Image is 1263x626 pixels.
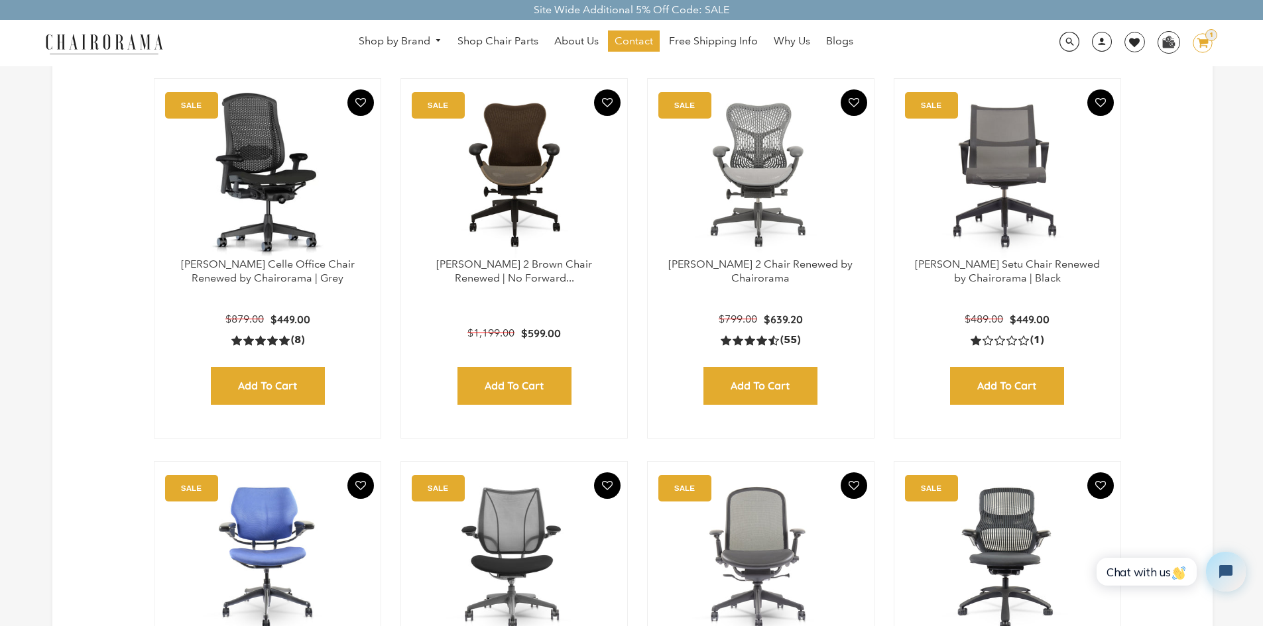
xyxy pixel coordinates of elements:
button: Add To Wishlist [594,89,621,116]
span: Contact [615,34,653,48]
span: $1,199.00 [467,327,514,339]
text: SALE [428,484,448,492]
span: $879.00 [225,313,264,325]
input: Add to Cart [457,367,571,405]
a: [PERSON_NAME] 2 Chair Renewed by Chairorama [668,258,853,284]
text: SALE [921,484,941,492]
span: Free Shipping Info [669,34,758,48]
a: [PERSON_NAME] Celle Office Chair Renewed by Chairorama | Grey [181,258,355,284]
a: Contact [608,30,660,52]
a: Herman Miller Mirra 2 Chair Renewed by Chairorama - chairorama Herman Miller Mirra 2 Chair Renewe... [661,92,861,258]
img: WhatsApp_Image_2024-07-12_at_16.23.01.webp [1158,32,1179,52]
span: (55) [780,333,800,347]
text: SALE [428,101,448,109]
a: [PERSON_NAME] Setu Chair Renewed by Chairorama | Black [915,258,1100,284]
img: Herman Miller Celle Office Chair Renewed by Chairorama | Grey - chairorama [168,92,367,258]
button: Add To Wishlist [1087,89,1114,116]
a: 5.0 rating (8 votes) [231,333,304,347]
span: (1) [1030,333,1044,347]
button: Add To Wishlist [594,472,621,499]
button: Add To Wishlist [1087,472,1114,499]
a: Blogs [819,30,860,52]
a: Shop Chair Parts [451,30,545,52]
button: Add To Wishlist [841,89,867,116]
a: About Us [548,30,605,52]
span: Blogs [826,34,853,48]
button: Add To Wishlist [347,472,374,499]
a: [PERSON_NAME] 2 Brown Chair Renewed | No Forward... [436,258,592,284]
text: SALE [674,101,695,109]
a: 1.0 rating (1 votes) [971,333,1044,347]
a: 4.5 rating (55 votes) [721,333,800,347]
span: $489.00 [965,313,1003,325]
span: $599.00 [521,327,561,340]
button: Add To Wishlist [347,89,374,116]
img: Herman Miller Mirra 2 Chair Renewed by Chairorama - chairorama [661,92,861,258]
input: Add to Cart [703,367,817,405]
iframe: Tidio Chat [1082,541,1257,603]
button: Add To Wishlist [841,472,867,499]
span: Shop Chair Parts [457,34,538,48]
a: Shop by Brand [352,31,449,52]
a: 1 [1183,33,1213,53]
span: About Us [554,34,599,48]
input: Add to Cart [950,367,1064,405]
text: SALE [181,484,202,492]
a: Free Shipping Info [662,30,764,52]
text: SALE [921,101,941,109]
span: (8) [291,333,304,347]
div: 1 [1205,29,1217,41]
span: $639.20 [764,313,803,326]
span: Why Us [774,34,810,48]
span: $799.00 [719,313,757,325]
nav: DesktopNavigation [227,30,985,55]
span: $449.00 [1010,313,1050,326]
img: chairorama [38,32,170,55]
a: Herman Miller Mirra 2 Brown Chair Renewed | No Forward Tilt | - chairorama Herman Miller Mirra 2 ... [414,92,614,258]
img: Herman Miller Setu Chair Renewed by Chairorama | Black - chairorama [908,92,1107,258]
a: Why Us [767,30,817,52]
span: $449.00 [271,313,310,326]
input: Add to Cart [211,367,325,405]
a: Herman Miller Setu Chair Renewed by Chairorama | Black - chairorama Herman Miller Setu Chair Rene... [908,92,1107,258]
img: Herman Miller Mirra 2 Brown Chair Renewed | No Forward Tilt | - chairorama [414,92,614,258]
text: SALE [674,484,695,492]
a: Herman Miller Celle Office Chair Renewed by Chairorama | Grey - chairorama Herman Miller Celle Of... [168,92,367,258]
text: SALE [181,101,202,109]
